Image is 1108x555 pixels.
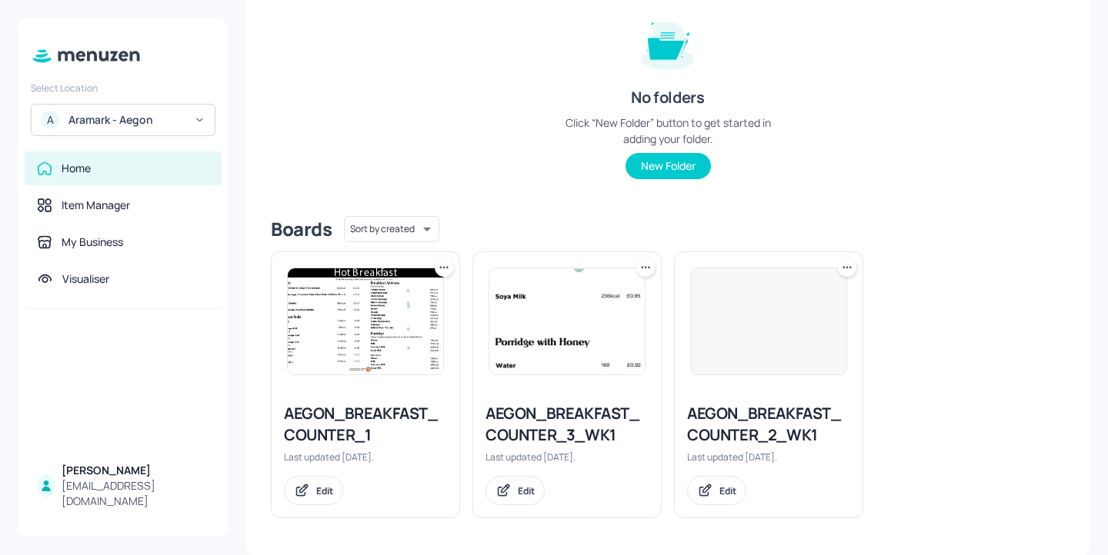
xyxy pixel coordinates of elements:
div: Sort by created [344,214,439,244]
div: Click “New Folder” button to get started in adding your folder. [552,115,783,147]
div: Last updated [DATE]. [687,450,850,464]
div: Item Manager [62,198,130,213]
div: Edit [719,484,736,497]
div: AEGON_BREAKFAST_COUNTER_2_WK1 [687,403,850,446]
div: AEGON_BREAKFAST_COUNTER_3_WK1 [486,403,649,446]
button: New Folder [626,153,711,179]
div: [PERSON_NAME] [62,463,209,478]
div: Select Location [31,81,215,95]
div: Visualiser [62,271,109,287]
div: Edit [518,484,535,497]
div: Edit [316,484,333,497]
div: No folders [631,87,704,108]
div: Last updated [DATE]. [284,450,447,464]
div: [EMAIL_ADDRESS][DOMAIN_NAME] [62,478,209,509]
img: 2025-07-30-17538877657204glfml3jz49.jpeg [489,268,645,374]
img: 2025-08-07-1754567806662nl05giqfyh.jpeg [288,268,443,374]
div: Boards [271,217,332,241]
div: AEGON_BREAKFAST_COUNTER_1 [284,403,447,446]
div: Aramark - Aegon [68,112,185,128]
img: folder-empty [629,4,706,81]
div: My Business [62,234,123,250]
div: Home [62,161,91,176]
div: Last updated [DATE]. [486,450,649,464]
div: A [41,111,59,129]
